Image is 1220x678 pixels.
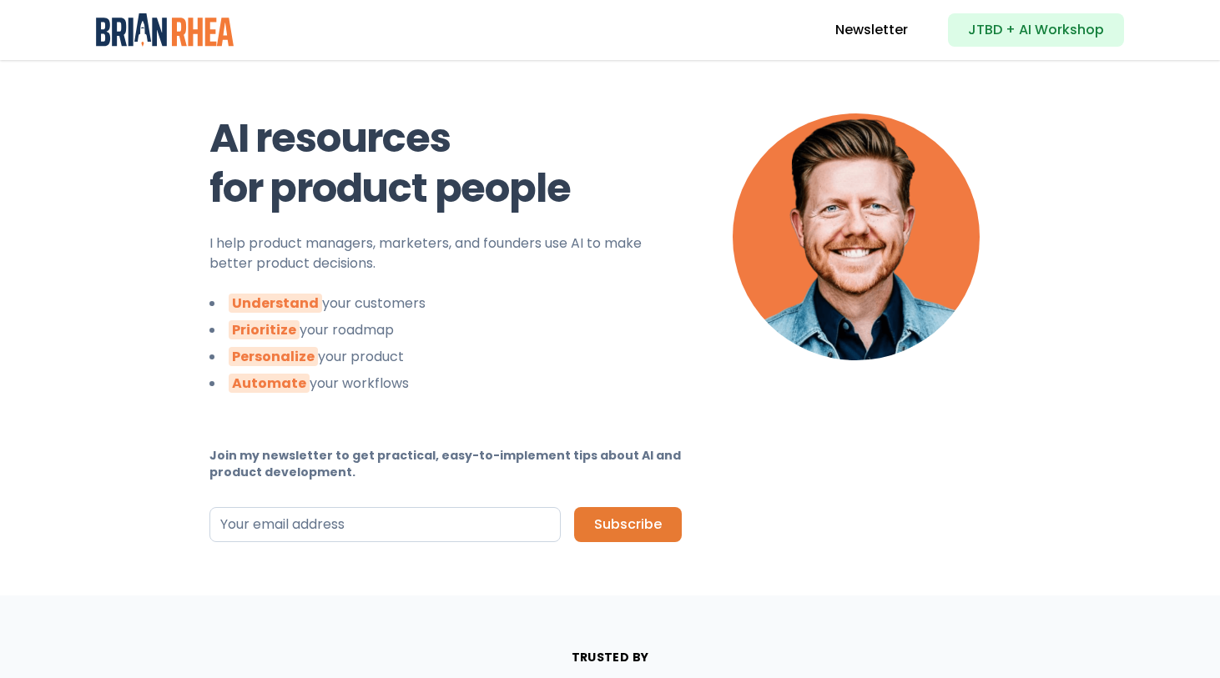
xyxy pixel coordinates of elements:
li: your roadmap [209,320,682,340]
p: I help product managers, marketers, and founders use AI to make better product decisions. [209,234,682,274]
a: JTBD + AI Workshop [948,13,1124,47]
strong: Personalize [229,347,318,366]
strong: Prioritize [229,320,300,339]
p: Join my newsletter to get practical, easy-to-implement tips about AI and product development. [209,447,682,480]
img: Brian Rhea [96,13,234,47]
strong: Automate [229,374,310,393]
li: your customers [209,294,682,314]
input: Your email address [209,507,561,542]
h2: AI resources for product people [209,113,682,213]
li: your product [209,347,682,367]
strong: Understand [229,294,322,313]
span: Subscribe [594,515,662,534]
li: your workflows [209,374,682,394]
a: Newsletter [835,20,908,40]
button: Subscribe [574,507,682,542]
